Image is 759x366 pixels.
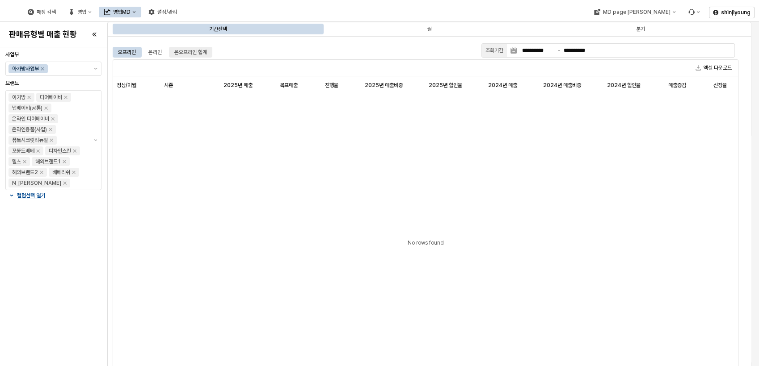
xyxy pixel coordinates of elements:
[77,9,86,15] div: 영업
[73,149,76,153] div: Remove 디자인스킨
[721,9,751,16] p: shinjiyoung
[50,138,53,142] div: Remove 퓨토시크릿리뉴얼
[603,9,670,15] div: MD page [PERSON_NAME]
[35,157,61,166] div: 해외브랜드1
[63,181,67,185] div: Remove N_이야이야오
[5,51,19,58] span: 사업부
[64,96,67,99] div: Remove 디어베이비
[90,62,101,75] button: 제안 사항 표시
[49,128,52,131] div: Remove 온라인용품(사입)
[49,146,71,155] div: 디자인스킨
[12,168,38,177] div: 해외브랜드2
[209,24,227,34] div: 기간선택
[12,179,61,187] div: N_[PERSON_NAME]
[17,192,45,199] p: 컬럼선택 열기
[169,47,212,58] div: 온오프라인 합계
[12,104,42,112] div: 냅베이비(공통)
[589,7,681,17] div: MD page 이동
[325,82,338,89] span: 진행율
[51,117,55,121] div: Remove 온라인 디어베이비
[117,82,136,89] span: 정상/이월
[692,62,735,73] button: 엑셀 다운로드
[12,125,47,134] div: 온라인용품(사입)
[12,93,25,102] div: 아가방
[72,171,76,174] div: Remove 베베리쉬
[223,82,253,89] span: 2025년 매출
[713,82,727,89] span: 신장율
[37,9,56,15] div: 매장 검색
[636,24,645,34] div: 분기
[113,9,131,15] div: 영업MD
[607,82,641,89] span: 2024년 할인율
[63,7,97,17] button: 영업
[668,82,686,89] span: 매출증감
[36,149,40,153] div: Remove 꼬똥드베베
[589,7,681,17] button: MD page [PERSON_NAME]
[543,82,581,89] span: 2024년 매출비중
[90,91,101,190] button: 제안 사항 표시
[325,24,534,34] div: 월
[27,96,31,99] div: Remove 아가방
[23,160,26,163] div: Remove 엘츠
[143,47,167,58] div: 온라인
[683,7,705,17] div: Menu item 6
[9,192,98,199] button: 컬럼선택 열기
[427,24,431,34] div: 월
[280,82,298,89] span: 목표매출
[174,47,207,58] div: 온오프라인 합계
[12,114,49,123] div: 온라인 디어베이비
[63,160,66,163] div: Remove 해외브랜드1
[118,47,136,58] div: 오프라인
[5,80,19,86] span: 브랜드
[488,82,517,89] span: 2024년 매출
[40,93,62,102] div: 디어베이비
[536,24,745,34] div: 분기
[365,82,403,89] span: 2025년 매출비중
[99,7,141,17] button: 영업MD
[22,7,61,17] button: 매장 검색
[143,7,182,17] button: 설정/관리
[113,47,141,58] div: 오프라인
[709,7,755,18] button: shinjiyoung
[114,24,323,34] div: 기간선택
[12,157,21,166] div: 엘츠
[485,46,503,55] div: 조회기간
[148,47,162,58] div: 온라인
[164,82,173,89] span: 시즌
[9,30,77,39] h4: 판매유형별 매출 현황
[12,146,34,155] div: 꼬똥드베베
[107,22,759,366] main: App Frame
[44,106,48,110] div: Remove 냅베이비(공통)
[157,9,177,15] div: 설정/관리
[52,168,70,177] div: 베베리쉬
[12,136,48,145] div: 퓨토시크릿리뉴얼
[41,67,44,71] div: Remove 아가방사업부
[429,82,462,89] span: 2025년 할인율
[40,171,43,174] div: Remove 해외브랜드2
[12,64,39,73] div: 아가방사업부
